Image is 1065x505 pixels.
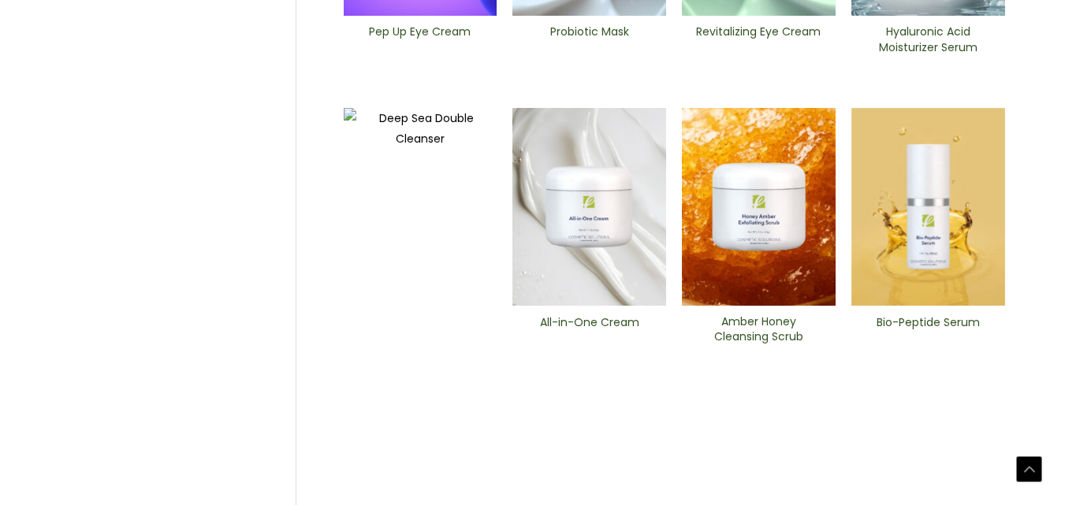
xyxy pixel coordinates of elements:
[851,108,1005,306] img: Bio-Peptide ​Serum
[695,314,822,350] a: Amber Honey Cleansing Scrub
[695,314,822,344] h2: Amber Honey Cleansing Scrub
[865,24,992,54] h2: Hyaluronic Acid Moisturizer Serum
[356,24,483,54] h2: Pep Up Eye Cream
[526,315,653,351] a: All-in-One ​Cream
[512,108,666,306] img: All In One Cream
[865,315,992,351] a: Bio-Peptide ​Serum
[865,24,992,60] a: Hyaluronic Acid Moisturizer Serum
[356,24,483,60] a: Pep Up Eye Cream
[526,315,653,345] h2: All-in-One ​Cream
[695,24,822,60] a: Revitalizing ​Eye Cream
[526,24,653,54] h2: Probiotic Mask
[526,24,653,60] a: Probiotic Mask
[682,108,836,306] img: Amber Honey Cleansing Scrub
[865,315,992,345] h2: Bio-Peptide ​Serum
[695,24,822,54] h2: Revitalizing ​Eye Cream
